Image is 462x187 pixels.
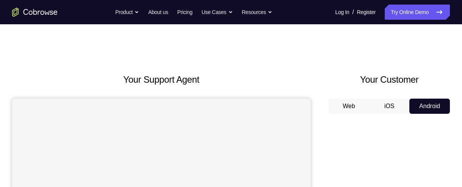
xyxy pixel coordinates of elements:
h2: Your Support Agent [12,73,311,86]
button: iOS [369,99,410,114]
h2: Your Customer [329,73,450,86]
button: Android [409,99,450,114]
a: Try Online Demo [385,5,450,20]
a: Register [357,5,376,20]
a: Log In [335,5,349,20]
button: Use Cases [201,5,233,20]
button: Resources [242,5,273,20]
a: About us [148,5,168,20]
button: Web [329,99,369,114]
a: Pricing [177,5,192,20]
span: / [352,8,354,17]
a: Go to the home page [12,8,58,17]
button: Product [115,5,139,20]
